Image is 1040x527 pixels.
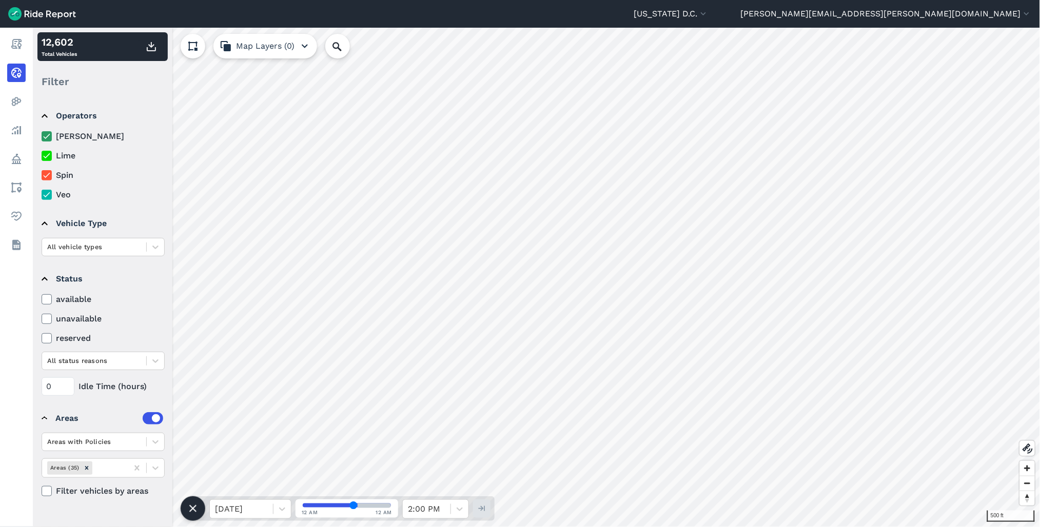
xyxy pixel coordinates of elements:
[42,209,163,238] summary: Vehicle Type
[42,130,165,143] label: [PERSON_NAME]
[42,485,165,497] label: Filter vehicles by areas
[55,412,163,424] div: Areas
[7,64,26,82] a: Realtime
[81,461,92,474] div: Remove Areas (35)
[376,509,393,516] span: 12 AM
[42,293,165,306] label: available
[42,102,163,130] summary: Operators
[7,150,26,168] a: Policy
[37,66,168,97] div: Filter
[1020,461,1035,476] button: Zoom in
[8,7,76,21] img: Ride Report
[213,34,317,58] button: Map Layers (0)
[7,35,26,53] a: Report
[987,511,1035,522] div: 500 ft
[42,404,163,433] summary: Areas
[7,92,26,111] a: Heatmaps
[7,207,26,226] a: Health
[1020,491,1035,505] button: Reset bearing to north
[7,236,26,254] a: Datasets
[47,461,81,474] div: Areas (35)
[42,169,165,181] label: Spin
[42,377,165,396] div: Idle Time (hours)
[42,189,165,201] label: Veo
[42,34,77,50] div: 12,602
[42,150,165,162] label: Lime
[42,332,165,344] label: reserved
[7,178,26,197] a: Areas
[741,8,1032,20] button: [PERSON_NAME][EMAIL_ADDRESS][PERSON_NAME][DOMAIN_NAME]
[7,121,26,139] a: Analyze
[42,34,77,59] div: Total Vehicles
[634,8,709,20] button: [US_STATE] D.C.
[302,509,318,516] span: 12 AM
[42,313,165,325] label: unavailable
[1020,476,1035,491] button: Zoom out
[42,265,163,293] summary: Status
[325,34,366,58] input: Search Location or Vehicles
